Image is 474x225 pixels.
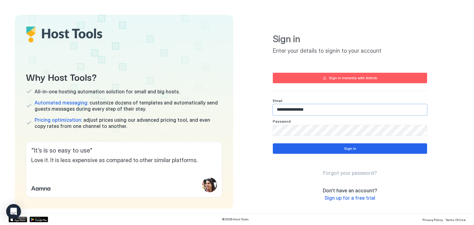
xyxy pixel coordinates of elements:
[35,117,222,129] span: adjust prices using our advanced pricing tool, and even copy rates from one channel to another.
[30,217,48,222] a: Google Play Store
[273,119,291,124] span: Password
[344,146,356,151] div: Sign in
[273,143,427,154] button: Sign in
[422,218,443,222] span: Privacy Policy
[273,104,427,115] input: Input Field
[31,147,217,154] span: " It’s is so easy to use "
[35,100,222,112] span: customize dozens of templates and automatically send guests messages during every step of their s...
[31,183,51,192] span: Aamna
[273,47,427,55] span: Enter your details to signin to your account
[445,216,465,223] a: Terms Of Use
[323,170,377,176] a: Forgot your password?
[202,178,217,192] div: profile
[31,157,217,164] span: Love it. It is less expensive as compared to other similar platforms.
[422,216,443,223] a: Privacy Policy
[9,217,27,222] a: App Store
[329,75,377,81] div: Sign in instantly with Airbnb
[273,125,427,136] input: Input Field
[222,217,249,221] span: © 2025 Host Tools
[273,98,282,103] span: Email
[445,218,465,222] span: Terms Of Use
[6,204,21,219] div: Open Intercom Messenger
[323,187,377,194] span: Don't have an account?
[35,88,180,95] span: All-in-one hosting automation solution for small and big hosts.
[35,100,88,106] span: Automated messaging:
[273,33,427,45] span: Sign in
[26,70,222,84] span: Why Host Tools?
[273,73,427,83] button: Sign in instantly with Airbnb
[35,117,82,123] span: Pricing optimization:
[325,195,375,201] a: Sign up for a free trial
